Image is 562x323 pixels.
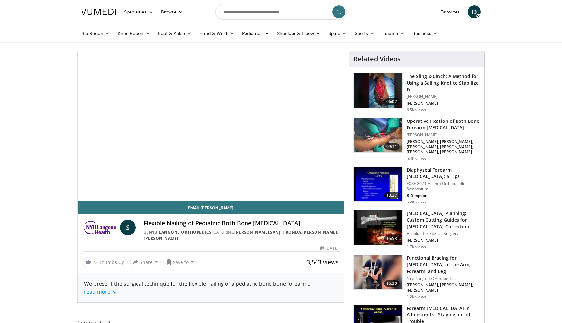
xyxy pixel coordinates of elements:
a: Foot & Ankle [154,27,196,40]
p: [PERSON_NAME] [407,101,480,106]
a: NYU Langone Orthopedics [149,229,212,235]
div: [DATE] [320,245,338,251]
span: 3,543 views [307,258,339,266]
p: 6.5K views [407,107,426,113]
img: ef1ff9dc-8cab-41d4-8071-6836865bb527.150x105_q85_crop-smart_upscale.jpg [354,210,402,245]
a: read more ↘ [84,288,116,295]
a: 23 Thumbs Up [83,257,128,267]
h3: Diaphyseal Forearm [MEDICAL_DATA]: 5 Tips [407,167,480,180]
button: Save to [163,257,197,267]
a: Sports [351,27,379,40]
h3: Operative Fixation of Both Bone Forearm [MEDICAL_DATA] [407,118,480,131]
a: Hand & Wrist [196,27,238,40]
a: Sanjit Konda [270,229,301,235]
p: NYU Langone Orthopedics [407,276,480,281]
span: 09:11 [384,143,400,150]
a: 15:30 Functional Bracing for [MEDICAL_DATA] of the Arm, Forearm, and Leg NYU Langone Orthopedics ... [353,255,480,300]
span: 15:53 [384,235,400,242]
a: [PERSON_NAME] [234,229,269,235]
a: Shoulder & Elbow [273,27,324,40]
a: 13:27 Diaphyseal Forearm [MEDICAL_DATA]: 5 Tips FORE 2021 Atlanta Orthopaedic Symposium R. Simpso... [353,167,480,205]
a: Spine [324,27,350,40]
a: Specialties [120,5,157,18]
video-js: Video Player [78,51,344,201]
img: 7d404c1d-e45c-4eef-a528-7844dcf56ac7.150x105_q85_crop-smart_upscale.jpg [354,118,402,152]
p: [PERSON_NAME] [407,94,480,99]
p: 5.4K views [407,156,426,161]
a: S [120,220,136,235]
p: [PERSON_NAME], [PERSON_NAME], [PERSON_NAME] [407,283,480,293]
p: R. Simpson [407,193,480,198]
p: [PERSON_NAME] [407,238,480,243]
h4: Related Videos [353,55,401,63]
a: Browse [157,5,187,18]
a: [PERSON_NAME] [302,229,337,235]
div: We present the surgical technique for the flexible nailing of a pediatric bone bone forearm [84,280,337,296]
img: 7469cecb-783c-4225-a461-0115b718ad32.150x105_q85_crop-smart_upscale.jpg [354,73,402,108]
span: 15:30 [384,280,400,287]
img: 181f810e-e302-4326-8cf4-6288db1a84a7.150x105_q85_crop-smart_upscale.jpg [354,167,402,201]
h4: Flexible Nailing of Pediatric Both Bone [MEDICAL_DATA] [144,220,338,227]
img: 36443e81-e474-4d66-a058-b6043e64fb14.jpg.150x105_q85_crop-smart_upscale.jpg [354,255,402,289]
a: D [468,5,481,18]
a: 15:53 [MEDICAL_DATA] Planning: Custom Cutting Guides for [MEDICAL_DATA] Correction Hospital for S... [353,210,480,250]
img: VuMedi Logo [81,9,116,15]
p: 1.7K views [407,244,426,250]
h3: The Sling & Cinch: A Method for Using a Sailing Knot to Stabilize Fr… [407,73,480,93]
p: [PERSON_NAME] [407,132,480,138]
span: 23 [92,259,98,265]
button: Share [130,257,161,267]
span: 06:02 [384,98,400,105]
div: By FEATURING , , , [144,229,338,241]
input: Search topics, interventions [215,4,347,20]
a: 09:11 Operative Fixation of Both Bone Forearm [MEDICAL_DATA] [PERSON_NAME] [PERSON_NAME], [PERSON... [353,118,480,161]
a: Email [PERSON_NAME] [78,201,344,214]
a: Pediatrics [238,27,273,40]
h3: Functional Bracing for [MEDICAL_DATA] of the Arm, Forearm, and Leg [407,255,480,275]
p: [PERSON_NAME], [PERSON_NAME], [PERSON_NAME], [PERSON_NAME], [PERSON_NAME], [PERSON_NAME] [407,139,480,155]
p: FORE 2021 Atlanta Orthopaedic Symposium [407,181,480,192]
a: [PERSON_NAME] [144,235,178,241]
a: Hip Recon [77,27,114,40]
a: 06:02 The Sling & Cinch: A Method for Using a Sailing Knot to Stabilize Fr… [PERSON_NAME] [PERSON... [353,73,480,113]
h3: [MEDICAL_DATA] Planning: Custom Cutting Guides for [MEDICAL_DATA] Correction [407,210,480,230]
p: 1.2K views [407,294,426,300]
img: NYU Langone Orthopedics [83,220,117,235]
p: Hospital for Special Surgery [407,231,480,236]
a: Favorites [436,5,464,18]
a: Knee Recon [114,27,154,40]
span: ... [84,280,312,295]
p: 5.2K views [407,200,426,205]
a: Business [409,27,442,40]
a: Trauma [379,27,409,40]
span: 13:27 [384,192,400,199]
